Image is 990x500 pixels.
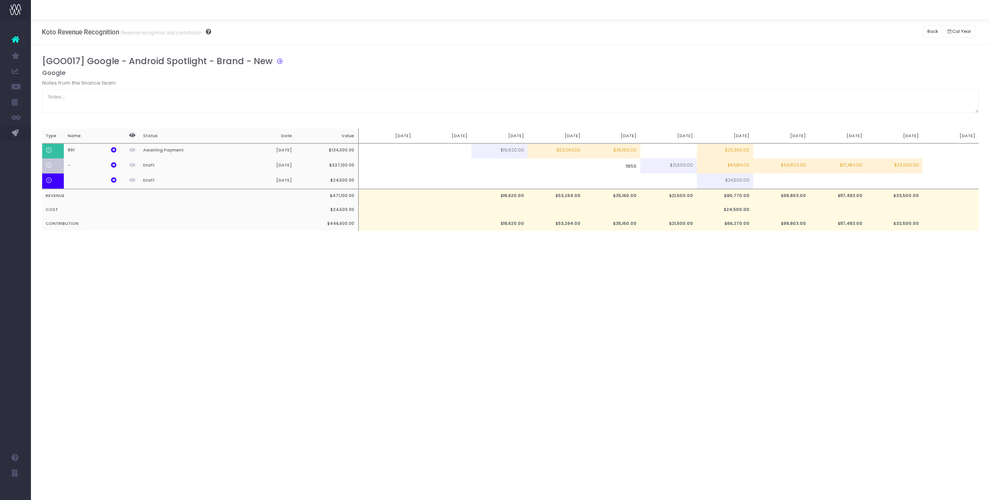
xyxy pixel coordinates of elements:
[866,129,923,143] th: [DATE]
[640,189,697,203] td: $21,500.00
[753,158,810,173] td: $99,803.00
[753,189,810,203] td: $99,803.00
[640,217,697,231] td: $21,500.00
[42,203,296,217] th: COST
[139,173,233,189] th: Draft
[640,129,697,143] th: [DATE]
[697,129,753,143] th: [DATE]
[42,189,296,203] th: REVENUE
[139,158,233,173] th: Draft
[697,173,753,189] td: $24,500.00
[42,69,979,77] h5: Google
[923,26,942,37] button: Back
[697,203,753,217] td: $24,500.00
[10,485,21,496] img: images/default_profile_image.png
[527,217,584,231] td: $53,264.00
[233,143,296,159] th: [DATE]
[296,189,358,203] th: $471,100.00
[42,217,296,231] th: CONTRIBUTION
[296,143,358,159] th: $134,000.00
[42,28,211,36] h3: Koto Revenue Recognition
[810,158,866,173] td: $117,483.00
[139,129,233,143] th: Status
[119,28,202,36] small: Revenue recognition and contribution
[697,189,753,203] td: $90,770.00
[697,217,753,231] td: $66,270.00
[866,158,923,173] td: $33,500.00
[42,129,64,143] th: Type
[753,129,810,143] th: [DATE]
[471,143,528,159] td: $19,620.00
[697,158,753,173] td: $64,814.00
[296,217,358,231] th: $446,600.00
[471,217,528,231] td: $19,620.00
[527,129,584,143] th: [DATE]
[64,158,120,173] th: –
[584,217,640,231] td: $35,160.00
[233,173,296,189] th: [DATE]
[527,143,584,159] td: $53,264.00
[640,158,697,173] td: $21,500.00
[697,143,753,159] td: $25,956.00
[233,129,296,143] th: Date
[584,143,640,159] td: $35,160.00
[471,189,528,203] td: $19,620.00
[922,129,979,143] th: [DATE]
[415,129,471,143] th: [DATE]
[64,129,120,143] th: Name
[584,129,640,143] th: [DATE]
[942,24,979,39] div: Small button group
[296,158,358,173] th: $337,100.00
[358,129,415,143] th: [DATE]
[810,129,866,143] th: [DATE]
[296,129,358,143] th: Value
[584,189,640,203] td: $35,160.00
[866,217,923,231] td: $33,500.00
[810,217,866,231] td: $117,483.00
[866,189,923,203] td: $33,500.00
[42,79,116,87] label: Notes from the finance team
[64,143,120,159] th: 891
[139,143,233,159] th: Awaiting Payment
[296,203,358,217] th: $24,500.00
[942,26,975,37] button: Cal Year
[296,173,358,189] th: $24,500.00
[810,189,866,203] td: $117,483.00
[753,217,810,231] td: $99,803.00
[527,189,584,203] td: $53,264.00
[233,158,296,173] th: [DATE]
[471,129,528,143] th: [DATE]
[42,56,273,66] h3: [GOO017] Google - Android Spotlight - Brand - New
